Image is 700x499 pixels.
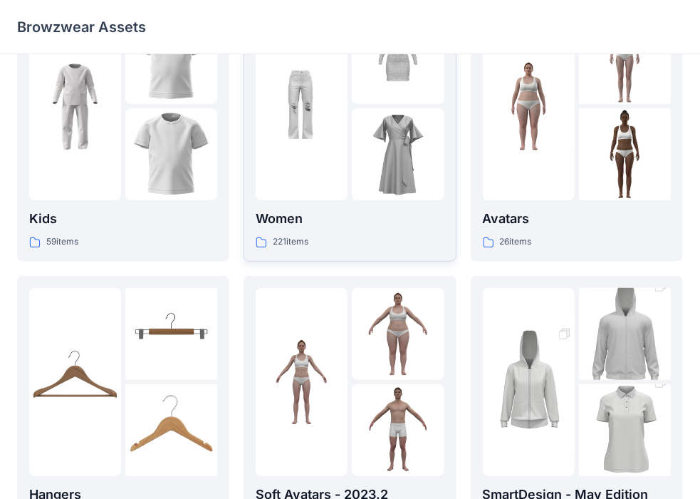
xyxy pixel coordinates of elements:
[125,288,217,380] img: folder 2
[579,265,671,403] img: folder 2
[483,61,575,153] img: folder 1
[352,288,444,380] img: folder 2
[125,384,217,476] img: folder 3
[352,384,444,476] img: folder 3
[256,336,348,428] img: folder 1
[256,61,348,153] img: folder 1
[483,209,671,229] p: Avatars
[125,108,217,200] img: folder 3
[579,108,671,200] img: folder 3
[125,12,217,104] img: folder 2
[46,235,78,249] p: 59 items
[579,12,671,104] img: folder 2
[483,313,575,451] img: folder 1
[29,61,121,153] img: folder 1
[352,108,444,200] img: folder 3
[29,209,217,229] p: Kids
[352,12,444,104] img: folder 2
[273,235,308,249] p: 221 items
[29,336,121,428] img: folder 1
[256,209,444,229] p: Women
[500,235,532,249] p: 26 items
[17,17,146,37] p: Browzwear Assets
